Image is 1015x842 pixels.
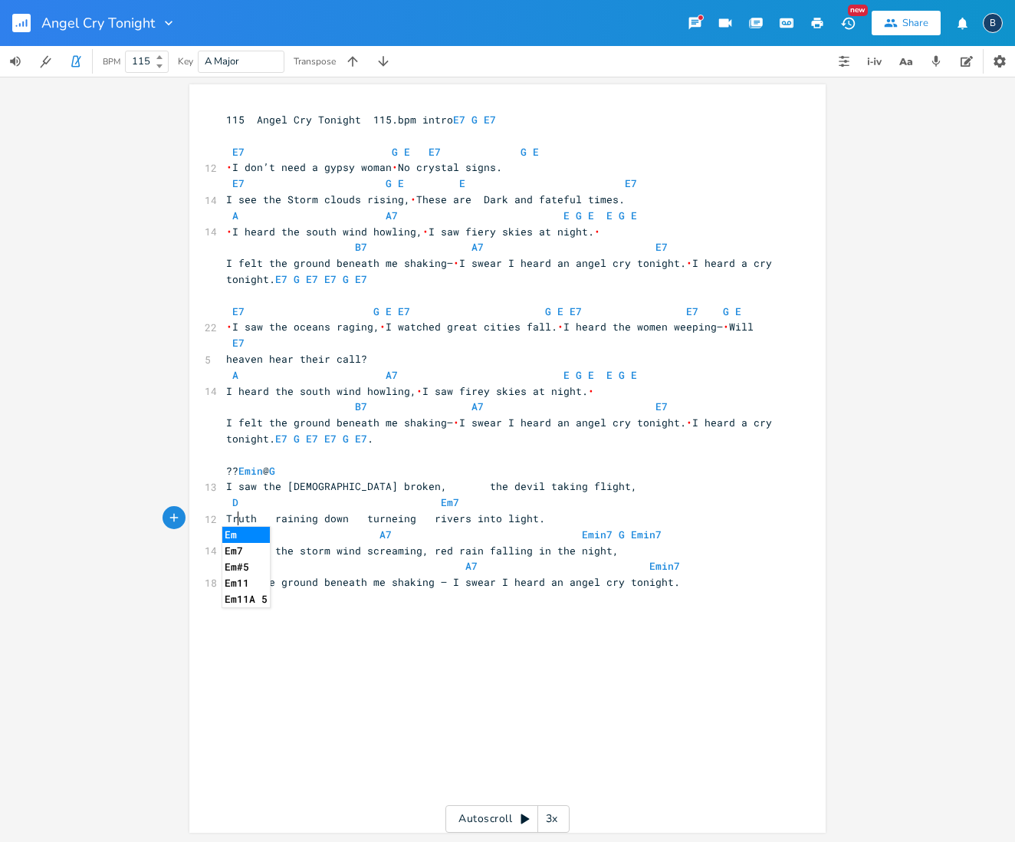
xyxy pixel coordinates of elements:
span: I see the Storm clouds rising, These are Dark and fateful times. [226,192,625,206]
span: \u2028 [416,384,422,398]
span: E7 [355,272,367,286]
span: E7 [324,272,337,286]
span: I saw the oceans raging, I watched great cities fall. I heard the women weeping— Will [226,320,754,334]
span: G [619,209,625,222]
div: boywells [983,13,1003,33]
span: G [576,209,582,222]
span: Em7 [441,495,459,509]
span: D [232,495,238,509]
span: I heard the south wind howling, I saw firey skies at night. [226,384,594,398]
span: E7 [232,145,245,159]
span: E7 [324,432,337,446]
span: E [631,209,637,222]
span: E7 [484,113,496,127]
div: Transpose [294,57,336,66]
span: E7 [232,176,245,190]
span: \u2028 [588,384,594,398]
li: Em11 [222,575,270,591]
li: Em [222,527,270,543]
span: A7 [471,240,484,254]
span: A7 [379,528,392,541]
span: E [588,209,594,222]
span: G [619,528,625,541]
span: Felt the ground beneath me shaking — I swear I heard an angel cry tonight. [226,575,680,589]
span: E [735,304,741,318]
div: Autoscroll [445,805,570,833]
span: B7 [355,240,367,254]
div: Share [902,16,928,30]
span: G [269,464,275,478]
span: E [459,176,465,190]
span: E [631,368,637,382]
div: 3x [538,805,566,833]
span: A [232,368,238,382]
li: Em7 [222,543,270,559]
span: E [606,368,613,382]
span: E7 [275,432,287,446]
span: E [563,368,570,382]
span: A7 [386,368,398,382]
span: A7 [386,209,398,222]
span: G [471,113,478,127]
span: \u2028 [392,160,398,174]
span: G [392,145,398,159]
span: A7 [465,559,478,573]
span: \u2028 [686,416,692,429]
li: Em11A 5 [222,591,270,607]
span: \u2028 [453,416,459,429]
span: G [619,368,625,382]
span: Angel Cry Tonight [41,16,155,30]
span: I felt the ground beneath me shaking— I swear I heard an angel cry tonight. I heard a cry tonight. [226,256,778,286]
span: E7 [232,336,245,350]
span: E7 [398,304,410,318]
span: B7 [355,400,367,413]
div: Key [178,57,193,66]
button: Share [872,11,941,35]
span: G [723,304,729,318]
span: E7 [306,432,318,446]
span: \u2028 [686,256,692,270]
span: E7 [275,272,287,286]
span: G [373,304,379,318]
span: Truth raining down turneing rivers into light. [226,511,545,525]
span: G [545,304,551,318]
span: heaven hear their call? [226,352,367,366]
span: ?? @ [226,464,275,478]
span: G [294,272,300,286]
span: 115 Angel Cry Tonight 115.bpm intro [226,113,496,127]
span: A Major [205,54,239,68]
span: Emin7 [582,528,613,541]
span: E7 [655,240,668,254]
div: BPM [103,58,120,66]
li: Em#5 [222,559,270,575]
span: E7 [306,272,318,286]
span: I don’t need a gypsy woman No crystal signs. [226,160,502,174]
span: I heard the storm wind screaming, red rain falling in the night, [226,544,619,557]
span: E7 [453,113,465,127]
span: A [232,209,238,222]
span: I saw the [DEMOGRAPHIC_DATA] broken, the devil taking flight, [226,479,637,493]
span: E [588,368,594,382]
span: E [404,145,410,159]
span: \u2028 [557,320,563,334]
span: E [606,209,613,222]
span: Emin7 [631,528,662,541]
span: \u2028 [453,256,459,270]
span: Emin [238,464,263,478]
span: E [557,304,563,318]
span: \u2028 [226,225,232,238]
span: G [343,272,349,286]
span: G [521,145,527,159]
span: E [386,304,392,318]
span: G [343,432,349,446]
button: New [833,9,863,37]
span: E [563,209,570,222]
span: E7 [355,432,367,446]
span: E7 [625,176,637,190]
span: G [294,432,300,446]
span: \u2028 [226,160,232,174]
span: E7 [232,304,245,318]
span: \u2028 [379,320,386,334]
span: A7 [471,400,484,413]
span: \u2028 [226,320,232,334]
